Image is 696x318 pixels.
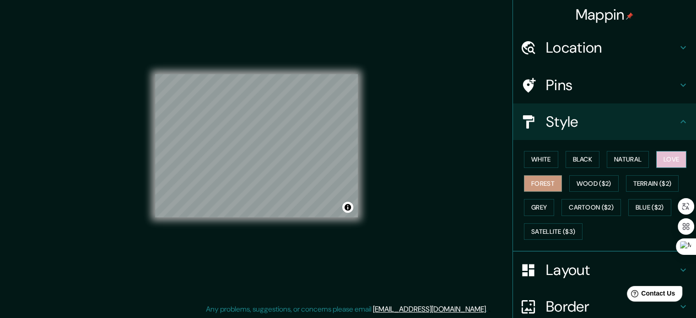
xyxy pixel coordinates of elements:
button: Wood ($2) [569,175,619,192]
h4: Pins [546,76,678,94]
h4: Mappin [576,5,634,24]
div: . [487,304,489,315]
button: Black [566,151,600,168]
button: Blue ($2) [628,199,671,216]
h4: Style [546,113,678,131]
button: Toggle attribution [342,202,353,213]
button: Terrain ($2) [626,175,679,192]
div: . [489,304,491,315]
button: Grey [524,199,554,216]
button: Satellite ($3) [524,223,583,240]
button: Cartoon ($2) [561,199,621,216]
canvas: Map [155,74,358,217]
p: Any problems, suggestions, or concerns please email . [206,304,487,315]
button: Love [656,151,686,168]
div: Layout [513,252,696,288]
div: Style [513,103,696,140]
iframe: Help widget launcher [615,282,686,308]
h4: Layout [546,261,678,279]
button: Natural [607,151,649,168]
button: White [524,151,558,168]
div: Pins [513,67,696,103]
div: Location [513,29,696,66]
button: Forest [524,175,562,192]
h4: Location [546,38,678,57]
h4: Border [546,297,678,316]
a: [EMAIL_ADDRESS][DOMAIN_NAME] [373,304,486,314]
img: pin-icon.png [626,12,633,20]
